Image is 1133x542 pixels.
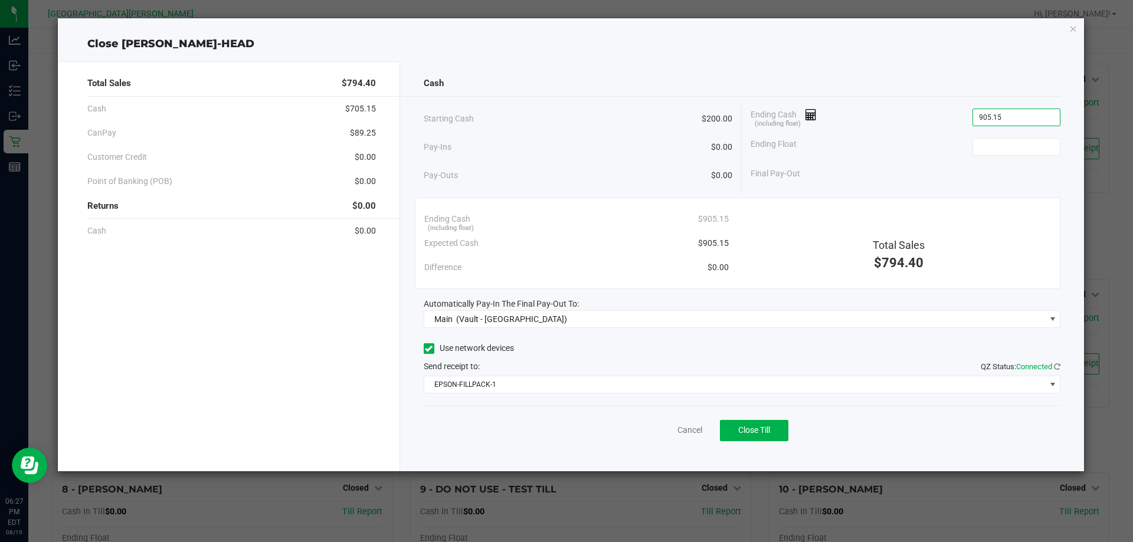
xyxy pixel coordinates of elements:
span: Automatically Pay-In The Final Pay-Out To: [424,299,579,308]
span: $905.15 [698,237,729,249]
span: $0.00 [708,261,729,274]
span: (including float) [755,119,801,129]
span: Total Sales [873,239,925,251]
span: Pay-Outs [424,169,458,182]
span: $905.15 [698,213,729,225]
span: Point of Banking (POB) [87,175,172,188]
span: Ending Cash [751,109,817,126]
span: $0.00 [355,175,376,188]
span: Ending Float [751,138,797,156]
span: $0.00 [352,199,376,213]
span: $200.00 [702,113,732,125]
span: $0.00 [355,225,376,237]
iframe: Resource center [12,448,47,483]
span: Close Till [738,425,770,435]
span: $89.25 [350,127,376,139]
span: $794.40 [342,77,376,90]
div: Returns [87,193,376,219]
span: Customer Credit [87,151,147,163]
span: $0.00 [711,169,732,182]
span: Main [434,314,453,324]
div: Close [PERSON_NAME]-HEAD [58,36,1085,52]
span: Total Sales [87,77,131,90]
span: Ending Cash [424,213,470,225]
span: $705.15 [345,103,376,115]
label: Use network devices [424,342,514,354]
span: $0.00 [355,151,376,163]
span: $0.00 [711,141,732,153]
span: CanPay [87,127,116,139]
span: Pay-Ins [424,141,451,153]
span: Difference [424,261,461,274]
a: Cancel [677,424,702,436]
span: EPSON-FILLPACK-1 [424,376,1046,393]
span: Cash [424,77,444,90]
button: Close Till [720,420,788,441]
span: Connected [1016,362,1052,371]
span: Final Pay-Out [751,167,800,180]
span: (including float) [428,224,474,234]
span: $794.40 [874,255,924,270]
span: (Vault - [GEOGRAPHIC_DATA]) [456,314,567,324]
span: Send receipt to: [424,362,480,371]
span: Cash [87,103,106,115]
span: QZ Status: [981,362,1060,371]
span: Expected Cash [424,237,479,249]
span: Cash [87,225,106,237]
span: Starting Cash [424,113,474,125]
